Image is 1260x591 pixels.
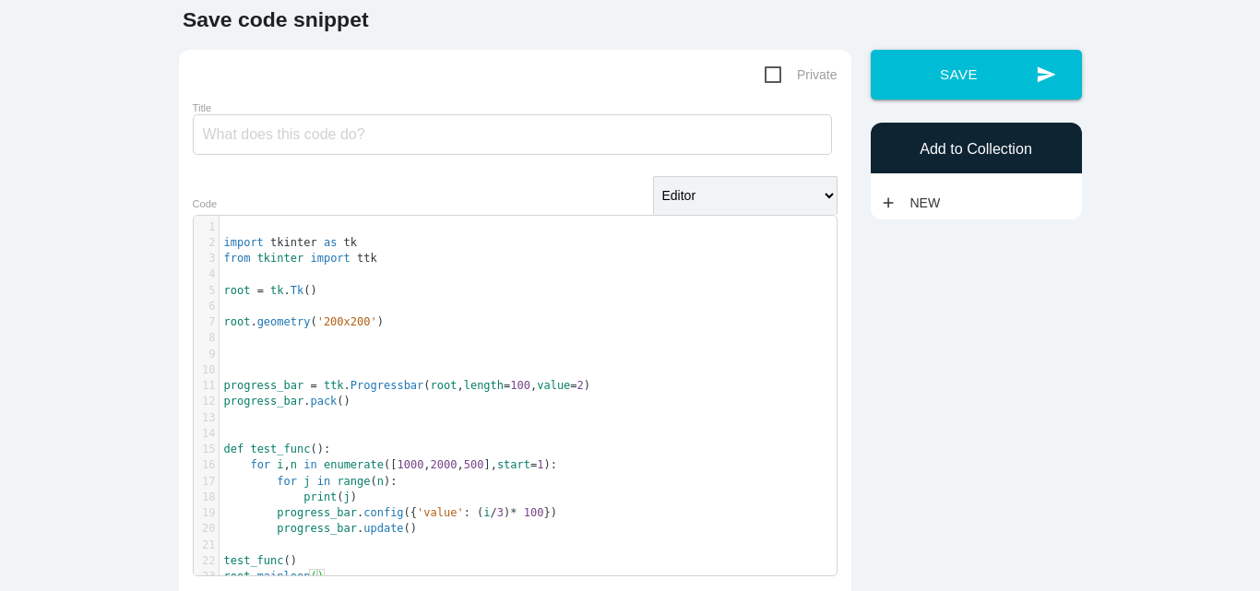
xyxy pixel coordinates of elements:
[1036,50,1056,100] i: send
[270,236,317,249] span: tkinter
[880,186,897,219] i: add
[224,395,304,408] span: progress_bar
[183,7,369,31] b: Save code snippet
[257,570,311,583] span: mainloop
[417,506,464,519] span: 'value'
[194,505,219,521] div: 19
[194,474,219,490] div: 17
[524,506,544,519] span: 100
[250,458,270,471] span: for
[363,506,403,519] span: config
[224,284,317,297] span: . ()
[317,475,330,488] span: in
[344,236,357,249] span: tk
[337,475,370,488] span: range
[530,458,537,471] span: =
[363,522,403,535] span: update
[537,458,543,471] span: 1
[277,522,357,535] span: progress_bar
[194,553,219,569] div: 22
[224,570,325,583] span: .
[194,251,219,266] div: 3
[194,521,219,537] div: 20
[303,491,337,503] span: print
[257,315,311,328] span: geometry
[310,570,316,583] span: (
[277,506,357,519] span: progress_bar
[193,198,218,209] label: Code
[193,102,212,113] label: Title
[431,379,458,392] span: root
[224,554,284,567] span: test_func
[504,379,510,392] span: =
[224,506,557,519] span: . ({ : ( ) })
[224,554,298,567] span: ()
[537,379,570,392] span: value
[303,458,316,471] span: in
[397,458,423,471] span: 1000
[224,522,418,535] span: . ()
[194,330,219,346] div: 8
[194,235,219,251] div: 2
[277,475,297,488] span: for
[310,395,337,408] span: pack
[224,475,398,488] span: ( ):
[377,475,384,488] span: n
[291,458,297,471] span: n
[250,443,310,455] span: test_func
[194,347,219,362] div: 9
[224,252,251,265] span: from
[194,362,219,378] div: 10
[194,394,219,409] div: 12
[324,236,337,249] span: as
[317,315,377,328] span: '200x200'
[224,315,251,328] span: root
[491,506,497,519] span: /
[871,50,1082,100] button: sendSave
[497,458,530,471] span: start
[224,491,358,503] span: ( )
[224,379,304,392] span: progress_bar
[277,458,283,471] span: i
[303,475,310,488] span: j
[224,458,558,471] span: , ([ , , ], ):
[224,570,251,583] span: root
[194,314,219,330] div: 7
[194,426,219,442] div: 14
[194,219,219,235] div: 1
[880,186,950,219] a: addNew
[577,379,584,392] span: 2
[357,252,377,265] span: ttk
[194,378,219,394] div: 11
[194,490,219,505] div: 18
[510,379,530,392] span: 100
[224,379,591,392] span: . ( , , )
[291,284,303,297] span: Tk
[765,64,838,87] span: Private
[257,252,304,265] span: tkinter
[570,379,577,392] span: =
[317,570,324,583] span: )
[194,442,219,457] div: 15
[310,379,316,392] span: =
[497,506,504,519] span: 3
[193,114,832,155] input: What does this code do?
[464,458,484,471] span: 500
[464,379,504,392] span: length
[224,315,385,328] span: . ( )
[194,457,219,473] div: 16
[194,266,219,282] div: 4
[224,395,351,408] span: . ()
[324,379,344,392] span: ttk
[324,458,384,471] span: enumerate
[344,491,351,503] span: j
[194,299,219,314] div: 6
[194,283,219,299] div: 5
[224,236,264,249] span: import
[880,141,1073,158] h6: Add to Collection
[310,252,350,265] span: import
[270,284,283,297] span: tk
[351,379,423,392] span: Progressbar
[431,458,458,471] span: 2000
[194,410,219,426] div: 13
